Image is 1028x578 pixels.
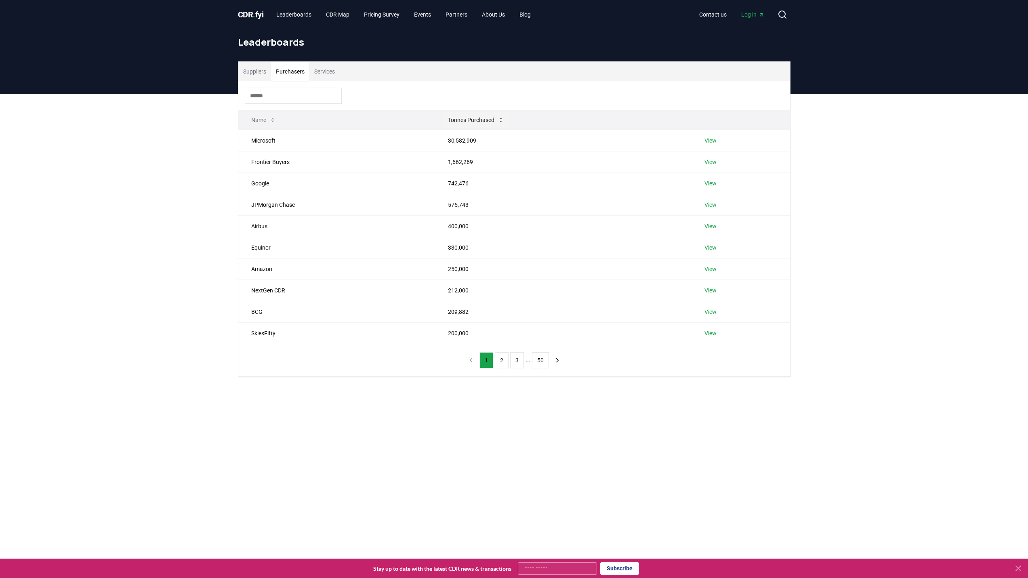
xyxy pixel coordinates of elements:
td: SkiesFifty [238,322,435,344]
a: Blog [513,7,537,22]
td: Microsoft [238,130,435,151]
td: 250,000 [435,258,692,280]
a: View [704,265,717,273]
a: View [704,201,717,209]
span: . [253,10,255,19]
td: Amazon [238,258,435,280]
td: Google [238,172,435,194]
button: Purchasers [271,62,309,81]
a: Pricing Survey [357,7,406,22]
a: View [704,286,717,294]
td: JPMorgan Chase [238,194,435,215]
button: 50 [532,352,549,368]
h1: Leaderboards [238,36,790,48]
button: 2 [495,352,509,368]
a: View [704,179,717,187]
td: 212,000 [435,280,692,301]
span: Log in [741,11,765,19]
a: View [704,137,717,145]
button: Name [245,112,282,128]
td: 200,000 [435,322,692,344]
span: CDR fyi [238,10,264,19]
a: Events [408,7,437,22]
button: Services [309,62,340,81]
td: Frontier Buyers [238,151,435,172]
nav: Main [270,7,537,22]
a: Leaderboards [270,7,318,22]
a: Log in [735,7,771,22]
td: BCG [238,301,435,322]
a: CDR.fyi [238,9,264,20]
td: 1,662,269 [435,151,692,172]
td: Equinor [238,237,435,258]
a: Partners [439,7,474,22]
a: View [704,329,717,337]
button: 3 [510,352,524,368]
td: NextGen CDR [238,280,435,301]
a: View [704,222,717,230]
td: 330,000 [435,237,692,258]
td: 30,582,909 [435,130,692,151]
button: 1 [479,352,493,368]
li: ... [526,355,530,365]
a: About Us [475,7,511,22]
a: View [704,158,717,166]
td: 575,743 [435,194,692,215]
a: View [704,308,717,316]
td: 742,476 [435,172,692,194]
td: 400,000 [435,215,692,237]
nav: Main [693,7,771,22]
button: Suppliers [238,62,271,81]
button: Tonnes Purchased [441,112,511,128]
td: Airbus [238,215,435,237]
td: 209,882 [435,301,692,322]
button: next page [551,352,564,368]
a: CDR Map [320,7,356,22]
a: View [704,244,717,252]
a: Contact us [693,7,733,22]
